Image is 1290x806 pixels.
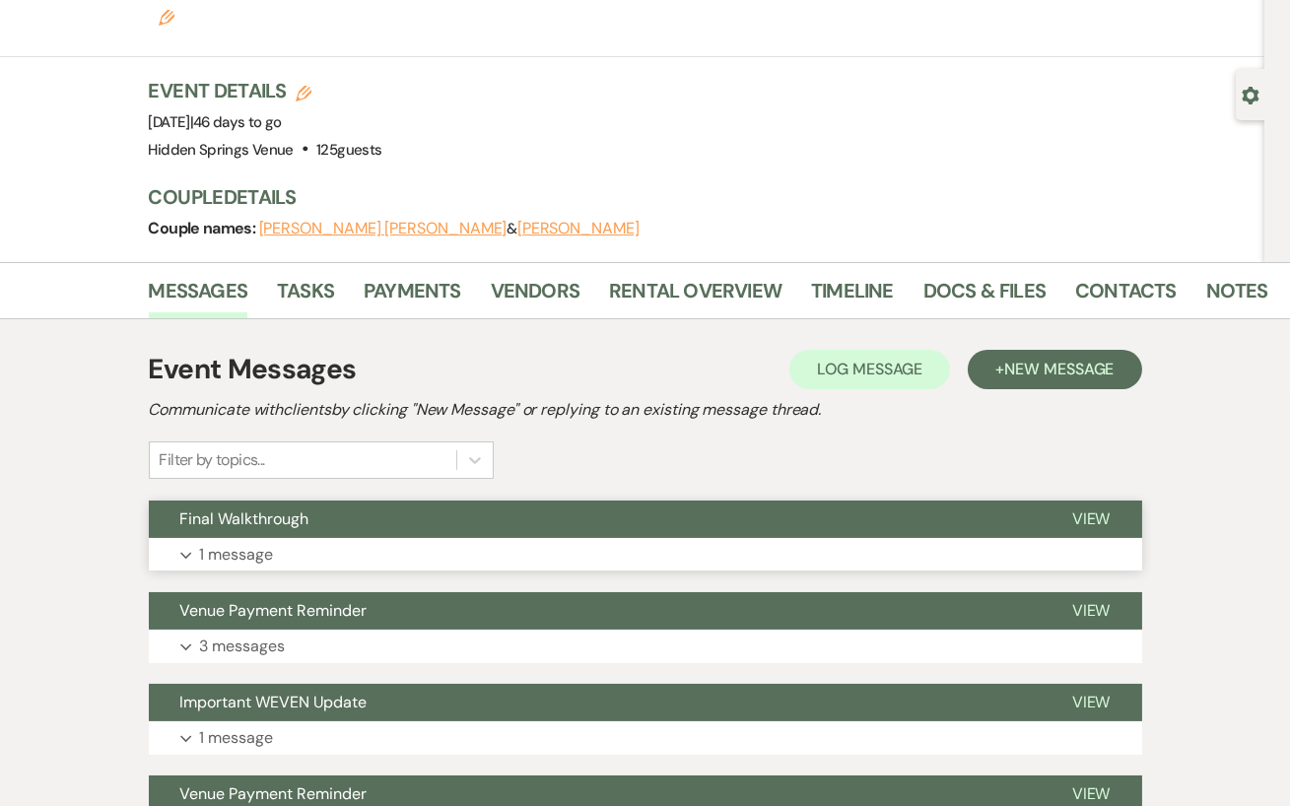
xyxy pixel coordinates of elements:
a: Messages [149,275,248,318]
h1: Event Messages [149,349,357,390]
div: Filter by topics... [160,448,265,472]
button: [PERSON_NAME] [517,221,640,236]
p: 3 messages [200,634,286,659]
span: Hidden Springs Venue [149,140,294,160]
a: Docs & Files [923,275,1046,318]
span: View [1072,692,1111,712]
button: Venue Payment Reminder [149,592,1041,630]
a: Payments [364,275,461,318]
a: Timeline [811,275,894,318]
a: Tasks [277,275,334,318]
button: Log Message [789,350,950,389]
a: Notes [1206,275,1268,318]
button: Edit [159,8,174,26]
span: 46 days to go [193,112,282,132]
span: New Message [1004,359,1114,379]
span: Final Walkthrough [180,508,309,529]
h2: Communicate with clients by clicking "New Message" or replying to an existing message thread. [149,398,1142,422]
span: 125 guests [316,140,381,160]
p: 1 message [200,542,274,568]
span: Venue Payment Reminder [180,600,368,621]
button: 1 message [149,721,1142,755]
span: Couple names: [149,218,259,238]
span: | [190,112,282,132]
h3: Event Details [149,77,382,104]
span: Important WEVEN Update [180,692,368,712]
button: Final Walkthrough [149,501,1041,538]
h3: Couple Details [149,183,1246,211]
button: Important WEVEN Update [149,684,1041,721]
a: Rental Overview [609,275,781,318]
button: [PERSON_NAME] [PERSON_NAME] [259,221,508,236]
a: Contacts [1075,275,1177,318]
span: & [259,219,640,238]
span: Venue Payment Reminder [180,783,368,804]
button: View [1041,592,1142,630]
button: Open lead details [1242,85,1259,103]
span: Log Message [817,359,922,379]
span: [DATE] [149,112,282,132]
a: Vendors [491,275,579,318]
button: +New Message [968,350,1141,389]
button: 1 message [149,538,1142,571]
button: View [1041,501,1142,538]
button: 3 messages [149,630,1142,663]
button: View [1041,684,1142,721]
span: View [1072,508,1111,529]
p: 1 message [200,725,274,751]
span: View [1072,600,1111,621]
span: View [1072,783,1111,804]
